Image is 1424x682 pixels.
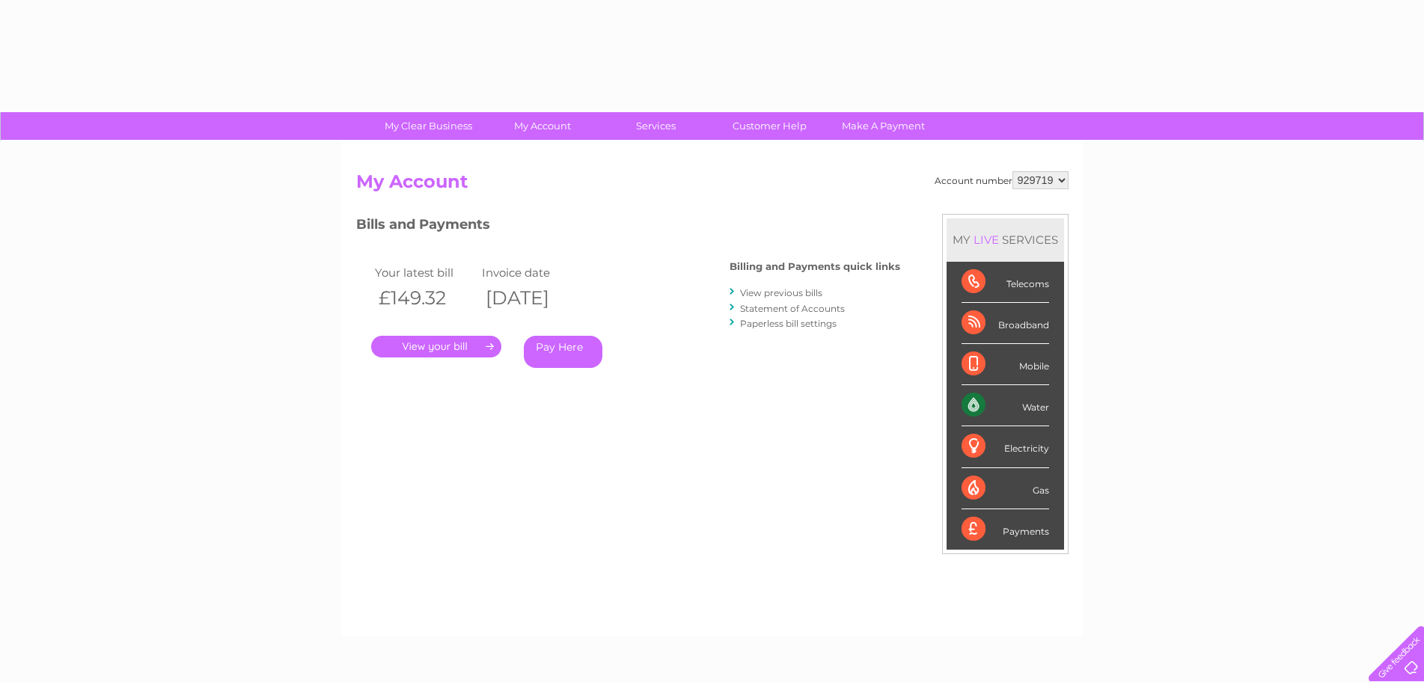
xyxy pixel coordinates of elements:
div: LIVE [971,233,1002,247]
div: Water [962,385,1049,426]
a: Pay Here [524,336,602,368]
a: My Account [480,112,604,140]
a: My Clear Business [367,112,490,140]
div: Mobile [962,344,1049,385]
div: MY SERVICES [947,218,1064,261]
div: Payments [962,509,1049,550]
div: Telecoms [962,262,1049,303]
th: [DATE] [478,283,586,313]
div: Gas [962,468,1049,509]
a: Statement of Accounts [740,303,845,314]
th: £149.32 [371,283,479,313]
td: Invoice date [478,262,586,283]
a: . [371,336,501,357]
a: Paperless bill settings [740,318,837,329]
h3: Bills and Payments [356,214,900,240]
div: Electricity [962,426,1049,467]
div: Broadband [962,303,1049,344]
a: Services [594,112,718,140]
a: Customer Help [708,112,831,140]
td: Your latest bill [371,262,479,283]
h2: My Account [356,171,1069,200]
a: View previous bills [740,287,822,298]
div: Account number [935,171,1069,189]
a: Make A Payment [822,112,945,140]
h4: Billing and Payments quick links [730,261,900,272]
